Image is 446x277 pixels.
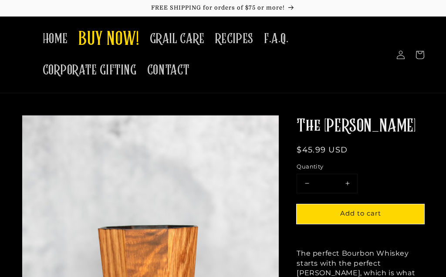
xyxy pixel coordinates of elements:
a: F.A.Q. [259,25,294,53]
h1: The [PERSON_NAME] [297,115,424,138]
a: BUY NOW! [73,23,145,57]
a: GRAIL CARE [145,25,210,53]
a: CORPORATE GIFTING [37,57,142,84]
span: F.A.Q. [264,30,289,47]
span: CONTACT [147,62,190,79]
a: HOME [37,25,73,53]
span: $45.99 USD [297,145,348,155]
a: RECIPES [210,25,259,53]
span: CORPORATE GIFTING [43,62,137,79]
span: Add to cart [340,209,381,217]
span: HOME [43,30,68,47]
span: BUY NOW! [78,28,139,52]
button: Add to cart [297,204,424,224]
span: RECIPES [215,30,253,47]
label: Quantity [297,162,424,171]
a: CONTACT [142,57,195,84]
span: GRAIL CARE [150,30,205,47]
p: FREE SHIPPING for orders of $75 or more! [9,4,437,12]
